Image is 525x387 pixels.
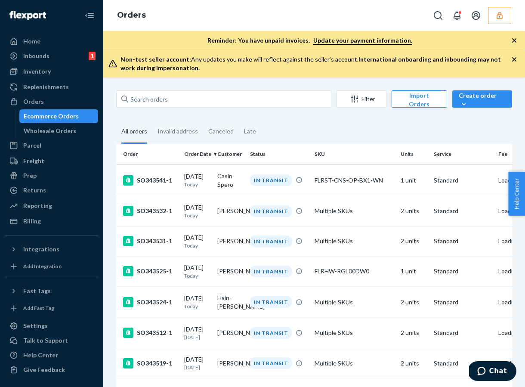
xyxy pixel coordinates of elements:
[5,301,98,315] a: Add Fast Tag
[5,363,98,377] button: Give Feedback
[5,214,98,228] a: Billing
[5,34,98,48] a: Home
[315,176,394,185] div: FLRST-CNS-OP-BX1-WN
[184,364,210,371] p: [DATE]
[397,286,430,318] td: 2 units
[184,303,210,310] p: Today
[23,336,68,345] div: Talk to Support
[23,186,46,195] div: Returns
[5,348,98,362] a: Help Center
[397,318,430,348] td: 2 units
[5,183,98,197] a: Returns
[184,334,210,341] p: [DATE]
[184,294,210,310] div: [DATE]
[184,272,210,279] p: Today
[214,318,247,348] td: [PERSON_NAME]
[5,260,98,273] a: Add Integration
[250,357,292,369] div: IN TRANSIT
[23,217,41,226] div: Billing
[123,297,177,307] div: SO343524-1
[397,348,430,378] td: 2 units
[397,226,430,256] td: 2 units
[184,181,210,188] p: Today
[5,319,98,333] a: Settings
[184,233,210,249] div: [DATE]
[311,318,397,348] td: Multiple SKUs
[181,144,214,164] th: Order Date
[397,256,430,286] td: 1 unit
[5,199,98,213] a: Reporting
[23,83,69,91] div: Replenishments
[250,296,292,308] div: IN TRANSIT
[19,124,99,138] a: Wholesale Orders
[120,55,511,72] div: Any updates you make will reflect against the seller's account.
[5,154,98,168] a: Freight
[250,205,292,217] div: IN TRANSIT
[184,212,210,219] p: Today
[467,7,485,24] button: Open account menu
[397,196,430,226] td: 2 units
[89,52,96,60] div: 1
[452,90,512,108] button: Create order
[311,144,397,164] th: SKU
[23,245,59,254] div: Integrations
[207,36,412,45] p: Reminder: You have unpaid invoices.
[208,120,234,142] div: Canceled
[250,174,292,186] div: IN TRANSIT
[337,90,386,108] button: Filter
[184,172,210,188] div: [DATE]
[23,304,54,312] div: Add Fast Tag
[120,56,191,63] span: Non-test seller account:
[123,206,177,216] div: SO343532-1
[244,120,256,142] div: Late
[24,127,76,135] div: Wholesale Orders
[430,144,495,164] th: Service
[214,226,247,256] td: [PERSON_NAME]
[434,176,491,185] p: Standard
[311,286,397,318] td: Multiple SKUs
[5,169,98,183] a: Prep
[397,164,430,196] td: 1 unit
[110,3,153,28] ol: breadcrumbs
[123,266,177,276] div: SO343525-1
[311,348,397,378] td: Multiple SKUs
[434,237,491,245] p: Standard
[23,97,44,106] div: Orders
[448,7,466,24] button: Open notifications
[311,196,397,226] td: Multiple SKUs
[23,263,62,270] div: Add Integration
[434,267,491,276] p: Standard
[217,150,244,158] div: Customer
[397,144,430,164] th: Units
[23,52,49,60] div: Inbounds
[311,226,397,256] td: Multiple SKUs
[429,7,447,24] button: Open Search Box
[23,287,51,295] div: Fast Tags
[184,355,210,371] div: [DATE]
[123,358,177,368] div: SO343519-1
[23,351,58,359] div: Help Center
[157,120,198,142] div: Invalid address
[469,361,516,383] iframe: Opens a widget where you can chat to one of our agents
[313,37,412,45] a: Update your payment information.
[121,120,147,144] div: All orders
[123,328,177,338] div: SO343512-1
[23,171,37,180] div: Prep
[434,207,491,215] p: Standard
[250,266,292,277] div: IN TRANSIT
[508,172,525,216] button: Help Center
[5,80,98,94] a: Replenishments
[116,90,331,108] input: Search orders
[5,284,98,298] button: Fast Tags
[9,11,46,20] img: Flexport logo
[5,242,98,256] button: Integrations
[24,112,79,121] div: Ecommerce Orders
[117,10,146,20] a: Orders
[434,298,491,307] p: Standard
[214,196,247,226] td: [PERSON_NAME]
[23,141,41,150] div: Parcel
[5,65,98,78] a: Inventory
[434,359,491,368] p: Standard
